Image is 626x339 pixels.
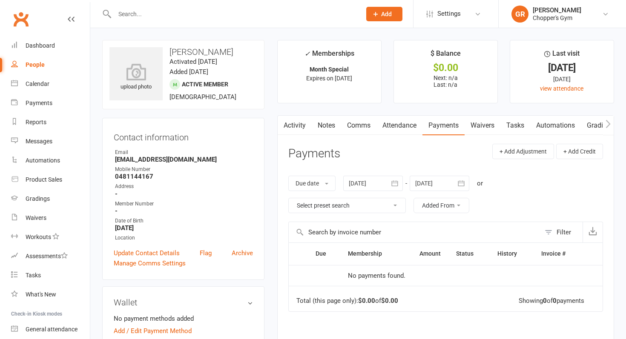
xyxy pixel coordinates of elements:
[518,63,606,72] div: [DATE]
[11,170,90,189] a: Product Sales
[288,147,340,160] h3: Payments
[422,116,465,135] a: Payments
[366,7,402,21] button: Add
[182,81,228,88] span: Active member
[114,298,253,307] h3: Wallet
[557,227,571,237] div: Filter
[115,182,253,191] div: Address
[288,176,336,191] button: Due date
[306,75,352,82] span: Expires on [DATE]
[114,313,253,324] li: No payment methods added
[500,116,530,135] a: Tasks
[381,297,398,305] strong: $0.00
[11,228,90,247] a: Workouts
[26,326,78,333] div: General attendance
[402,243,448,265] th: Amount
[11,113,90,132] a: Reports
[11,208,90,228] a: Waivers
[402,63,490,72] div: $0.00
[109,47,257,57] h3: [PERSON_NAME]
[381,11,392,17] span: Add
[308,243,341,265] th: Due
[26,291,56,298] div: What's New
[232,248,253,258] a: Archive
[490,243,534,265] th: History
[115,156,253,163] strong: [EMAIL_ADDRESS][DOMAIN_NAME]
[26,253,68,259] div: Assessments
[115,217,253,225] div: Date of Birth
[114,129,253,142] h3: Contact information
[402,74,490,88] p: Next: n/a Last: n/a
[169,58,217,66] time: Activated [DATE]
[115,173,253,180] strong: 0481144167
[414,198,469,213] button: Added From
[310,66,349,73] strong: Month Special
[26,61,45,68] div: People
[296,297,398,305] div: Total (this page only): of
[492,144,554,159] button: + Add Adjustment
[431,48,461,63] div: $ Balance
[115,234,253,242] div: Location
[115,165,253,174] div: Mobile Number
[278,116,312,135] a: Activity
[26,214,46,221] div: Waivers
[341,116,376,135] a: Comms
[511,6,528,23] div: GR
[533,14,581,22] div: Chopper's Gym
[115,148,253,157] div: Email
[518,74,606,84] div: [DATE]
[437,4,461,23] span: Settings
[477,178,483,188] div: or
[200,248,212,258] a: Flag
[11,94,90,113] a: Payments
[358,297,375,305] strong: $0.00
[26,119,46,125] div: Reports
[553,297,557,305] strong: 0
[26,100,52,106] div: Payments
[26,234,51,240] div: Workouts
[540,222,583,242] button: Filter
[11,151,90,170] a: Automations
[11,320,90,339] a: General attendance kiosk mode
[543,297,547,305] strong: 0
[11,247,90,266] a: Assessments
[114,248,180,258] a: Update Contact Details
[11,266,90,285] a: Tasks
[11,74,90,94] a: Calendar
[340,265,448,286] td: No payments found.
[115,224,253,232] strong: [DATE]
[448,243,490,265] th: Status
[519,297,584,305] div: Showing of payments
[115,190,253,198] strong: -
[540,85,583,92] a: view attendance
[26,80,49,87] div: Calendar
[115,200,253,208] div: Member Number
[26,138,52,145] div: Messages
[376,116,422,135] a: Attendance
[112,8,355,20] input: Search...
[465,116,500,135] a: Waivers
[556,144,603,159] button: + Add Credit
[533,6,581,14] div: [PERSON_NAME]
[115,207,253,215] strong: -
[312,116,341,135] a: Notes
[114,258,186,268] a: Manage Comms Settings
[11,132,90,151] a: Messages
[530,116,581,135] a: Automations
[26,195,50,202] div: Gradings
[26,157,60,164] div: Automations
[109,63,163,91] div: upload photo
[26,272,41,279] div: Tasks
[289,222,540,242] input: Search by invoice number
[11,55,90,74] a: People
[26,176,62,183] div: Product Sales
[11,189,90,208] a: Gradings
[544,48,580,63] div: Last visit
[11,36,90,55] a: Dashboard
[26,42,55,49] div: Dashboard
[10,9,32,30] a: Clubworx
[534,243,583,265] th: Invoice #
[169,68,208,76] time: Added [DATE]
[11,285,90,304] a: What's New
[304,50,310,58] i: ✓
